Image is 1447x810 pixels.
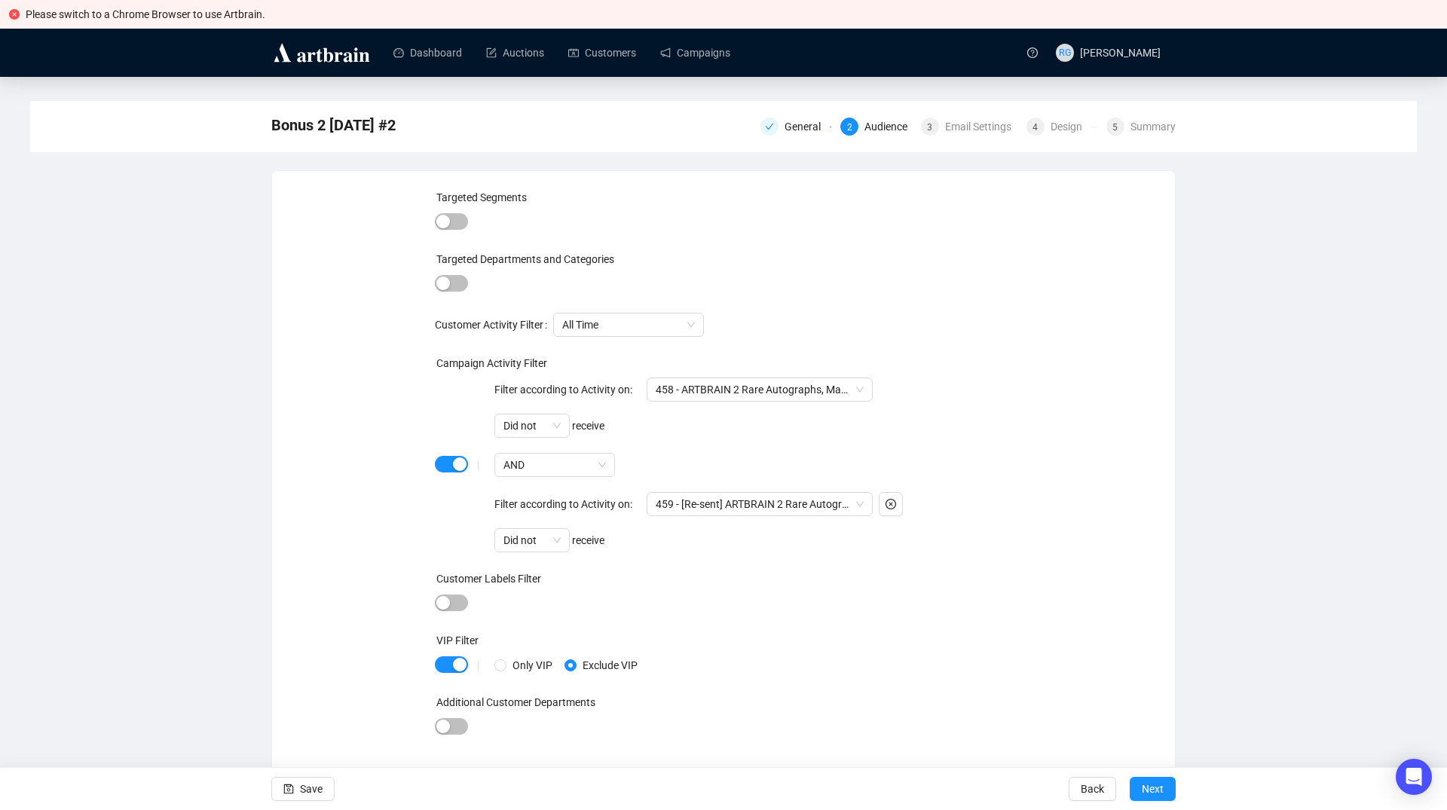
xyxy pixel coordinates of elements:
a: Auctions [486,33,544,72]
div: | [477,659,479,671]
a: Customers [568,33,636,72]
span: close-circle [9,9,20,20]
span: All Time [562,313,695,336]
span: 459 - [Re-sent] ARTBRAIN 2 Rare Autographs, Manuscripts & Books Campaign [656,493,864,515]
a: Campaigns [660,33,730,72]
span: Next [1142,768,1164,810]
span: RG [1059,45,1072,60]
span: close-circle [886,499,896,509]
div: 2Audience [840,118,911,136]
img: logo [271,41,372,65]
label: VIP Filter [436,634,479,646]
span: Filter according to Activity on: [494,384,873,396]
div: Open Intercom Messenger [1396,759,1432,795]
span: Filter according to Activity on: [494,498,873,510]
span: save [283,784,294,794]
span: Back [1081,768,1104,810]
span: 5 [1112,122,1118,133]
div: 3Email Settings [921,118,1017,136]
label: Targeted Segments [436,191,527,203]
label: Targeted Departments and Categories [436,253,614,265]
span: Bonus 2 August 27, 2025 #2 [271,113,396,137]
span: AND [503,454,606,476]
div: 4Design [1026,118,1097,136]
span: receive [494,534,604,546]
button: Save [271,777,335,801]
label: Additional Customer Departments [436,696,595,708]
div: Please switch to a Chrome Browser to use Artbrain. [26,6,1438,23]
span: Save [300,768,323,810]
div: General [785,118,830,136]
span: Did not [503,529,561,552]
label: Campaign Activity Filter [436,357,547,369]
label: Customer Labels Filter [436,573,541,585]
div: | [477,459,479,471]
div: 5Summary [1106,118,1176,136]
div: Email Settings [945,118,1020,136]
a: question-circle [1018,29,1047,76]
button: Back [1069,777,1116,801]
div: Audience [864,118,916,136]
span: Exclude VIP [577,657,644,674]
span: 458 - ARTBRAIN 2 Rare Autographs, Manuscripts & Books Campaign [656,378,864,401]
label: Customer Activity Filter [435,313,553,337]
div: Design [1051,118,1091,136]
div: Summary [1130,118,1176,136]
span: 4 [1032,122,1038,133]
span: 3 [927,122,932,133]
button: Next [1130,777,1176,801]
span: question-circle [1027,47,1038,58]
a: Dashboard [393,33,462,72]
span: receive [494,420,604,432]
div: General [760,118,831,136]
span: Only VIP [506,657,558,674]
span: check [765,122,774,131]
span: Did not [503,414,561,437]
span: [PERSON_NAME] [1080,47,1161,59]
span: 2 [847,122,852,133]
